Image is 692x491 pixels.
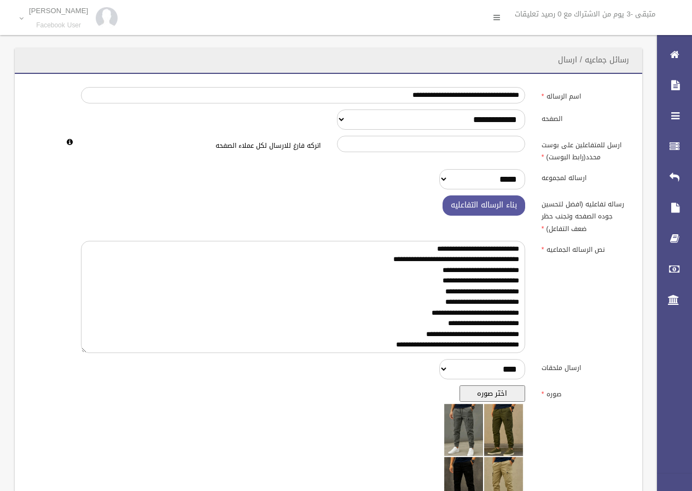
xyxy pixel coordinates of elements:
[533,359,636,374] label: ارسال ملحقات
[533,241,636,256] label: نص الرساله الجماعيه
[96,7,118,29] img: 84628273_176159830277856_972693363922829312_n.jpg
[545,49,642,71] header: رسائل جماعيه / ارسال
[533,109,636,125] label: الصفحه
[533,385,636,401] label: صوره
[443,195,525,216] button: بناء الرساله التفاعليه
[460,385,525,402] button: اختر صوره
[533,136,636,163] label: ارسل للمتفاعلين على بوست محدد(رابط البوست)
[29,7,88,15] p: [PERSON_NAME]
[533,87,636,102] label: اسم الرساله
[533,169,636,184] label: ارساله لمجموعه
[81,142,321,149] h6: اتركه فارغ للارسال لكل عملاء الصفحه
[29,21,88,30] small: Facebook User
[533,195,636,235] label: رساله تفاعليه (افضل لتحسين جوده الصفحه وتجنب حظر ضعف التفاعل)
